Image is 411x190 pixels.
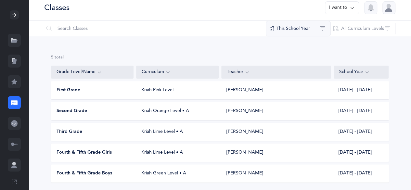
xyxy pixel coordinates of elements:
[226,129,263,135] div: [PERSON_NAME]
[379,158,403,182] iframe: Drift Widget Chat Controller
[136,129,219,135] div: Kriah Lime Level • A
[227,69,326,76] div: Teacher
[226,149,263,156] div: [PERSON_NAME]
[136,149,219,156] div: Kriah Lime Level • A
[333,170,388,177] div: [DATE] - [DATE]
[226,108,263,114] div: [PERSON_NAME]
[339,69,383,76] div: School Year
[57,87,80,94] span: First Grade
[57,149,112,156] span: Fourth & Fifth Grade Girls
[51,55,389,60] div: 5
[325,1,359,14] button: I want to
[44,21,266,36] input: Search Classes
[136,170,219,177] div: Kriah Green Level • A
[333,129,388,135] div: [DATE] - [DATE]
[57,129,82,135] span: Third Grade
[226,170,263,177] div: [PERSON_NAME]
[136,87,219,94] div: Kriah Pink Level
[333,149,388,156] div: [DATE] - [DATE]
[55,55,64,59] span: total
[44,2,70,13] div: Classes
[142,69,213,76] div: Curriculum
[266,21,331,36] button: This School Year
[330,21,395,36] button: All Curriculum Levels
[57,69,128,76] div: Grade Level/Name
[57,108,87,114] span: Second Grade
[226,87,263,94] div: [PERSON_NAME]
[333,108,388,114] div: [DATE] - [DATE]
[333,87,388,94] div: [DATE] - [DATE]
[136,108,219,114] div: Kriah Orange Level • A
[57,170,112,177] span: Fourth & Fifth Grade Boys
